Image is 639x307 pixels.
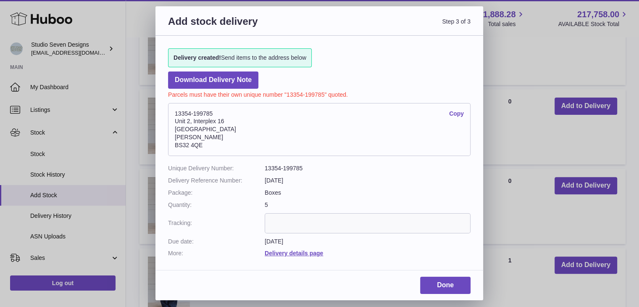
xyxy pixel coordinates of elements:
dt: Due date: [168,238,265,246]
dd: [DATE] [265,238,471,246]
strong: Delivery created! [174,54,221,61]
a: Copy [449,110,464,118]
dt: Package: [168,189,265,197]
h3: Add stock delivery [168,15,319,38]
dd: 5 [265,201,471,209]
p: Parcels must have their own unique number "13354-199785" quoted. [168,89,471,99]
dt: More: [168,249,265,257]
a: Delivery details page [265,250,323,257]
span: Send items to the address below [174,54,306,62]
dt: Delivery Reference Number: [168,177,265,185]
dt: Tracking: [168,213,265,233]
a: Done [420,277,471,294]
dd: 13354-199785 [265,164,471,172]
dd: Boxes [265,189,471,197]
span: Step 3 of 3 [319,15,471,38]
address: 13354-199785 Unit 2, Interplex 16 [GEOGRAPHIC_DATA] [PERSON_NAME] BS32 4QE [168,103,471,156]
dd: [DATE] [265,177,471,185]
dt: Quantity: [168,201,265,209]
a: Download Delivery Note [168,71,258,89]
dt: Unique Delivery Number: [168,164,265,172]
